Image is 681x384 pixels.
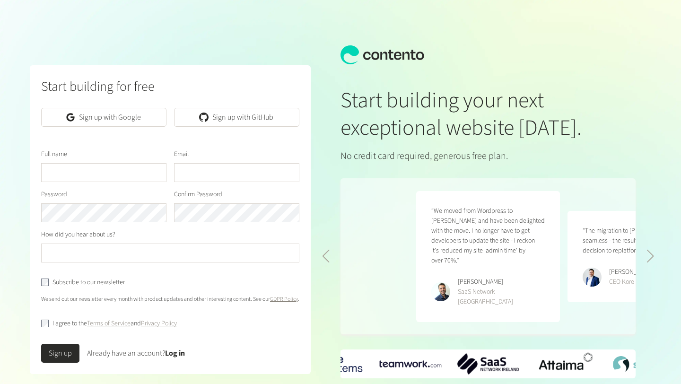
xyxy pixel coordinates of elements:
img: SaaS-Network-Ireland-logo.png [457,353,519,375]
div: CEO Kore Systems [609,277,658,287]
div: Next slide [646,250,655,263]
div: 3 / 6 [535,349,597,378]
div: Already have an account? [87,348,185,359]
p: No credit card required, generous free plan. [340,149,636,163]
img: SkillsVista-Logo.png [613,356,675,371]
div: 4 / 6 [613,356,675,371]
p: We send out our newsletter every month with product updates and other interesting content. See our . [41,295,299,304]
img: Attaima-Logo.png [535,349,597,378]
img: Phillip Maucher [431,282,450,301]
label: I agree to the and [52,319,177,329]
label: Confirm Password [174,190,222,200]
a: Log in [165,348,185,358]
p: “We moved from Wordpress to [PERSON_NAME] and have been delighted with the move. I no longer have... [431,206,545,266]
div: 2 / 6 [457,353,519,375]
div: 1 / 6 [379,360,441,367]
h1: Start building your next exceptional website [DATE]. [340,87,636,141]
img: Ryan Crowley [583,268,602,287]
div: Previous slide [322,250,330,263]
figure: 4 / 5 [416,191,560,322]
div: [PERSON_NAME] [458,277,545,287]
h2: Start building for free [41,77,299,96]
img: teamwork-logo.png [379,360,441,367]
label: How did you hear about us? [41,230,115,240]
a: Terms of Service [87,319,131,328]
a: Sign up with GitHub [174,108,299,127]
a: Sign up with Google [41,108,166,127]
label: Full name [41,149,67,159]
label: Password [41,190,67,200]
div: [PERSON_NAME] [609,267,658,277]
a: GDPR Policy [270,295,298,303]
a: Privacy Policy [141,319,177,328]
button: Sign up [41,344,79,363]
div: SaaS Network [GEOGRAPHIC_DATA] [458,287,545,307]
label: Email [174,149,189,159]
label: Subscribe to our newsletter [52,278,125,288]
